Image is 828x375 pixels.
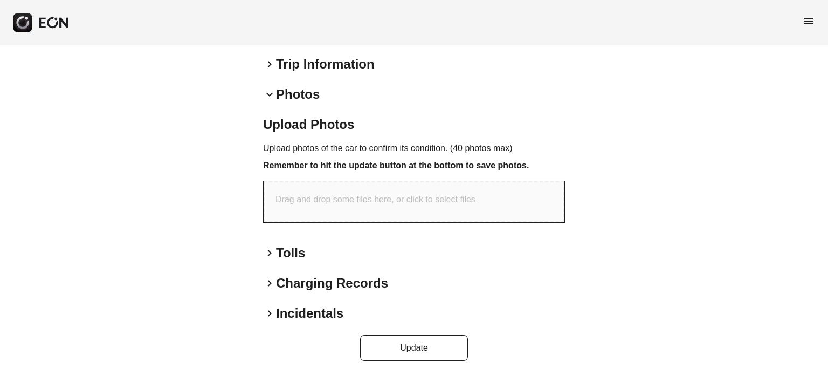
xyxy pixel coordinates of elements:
[360,335,468,361] button: Update
[263,247,276,260] span: keyboard_arrow_right
[276,244,305,262] h2: Tolls
[263,142,565,155] p: Upload photos of the car to confirm its condition. (40 photos max)
[263,116,565,133] h2: Upload Photos
[263,307,276,320] span: keyboard_arrow_right
[263,159,565,172] h3: Remember to hit the update button at the bottom to save photos.
[276,56,375,73] h2: Trip Information
[275,193,475,206] p: Drag and drop some files here, or click to select files
[263,277,276,290] span: keyboard_arrow_right
[263,58,276,71] span: keyboard_arrow_right
[802,15,815,28] span: menu
[276,86,320,103] h2: Photos
[263,88,276,101] span: keyboard_arrow_down
[276,305,343,322] h2: Incidentals
[276,275,388,292] h2: Charging Records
